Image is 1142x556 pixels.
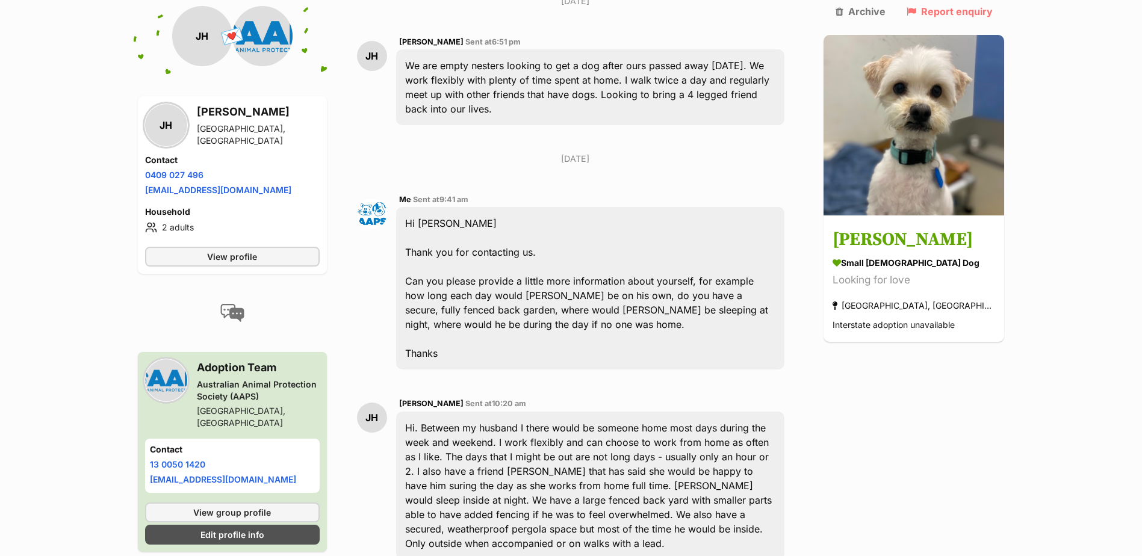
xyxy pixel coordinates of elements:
[232,6,293,66] img: Australian Animal Protection Society (AAPS) profile pic
[399,37,464,46] span: [PERSON_NAME]
[145,220,320,235] li: 2 adults
[465,399,526,408] span: Sent at
[145,206,320,218] h4: Household
[200,528,264,541] span: Edit profile info
[833,257,995,270] div: small [DEMOGRAPHIC_DATA] Dog
[207,250,257,263] span: View profile
[824,218,1004,342] a: [PERSON_NAME] small [DEMOGRAPHIC_DATA] Dog Looking for love [GEOGRAPHIC_DATA], [GEOGRAPHIC_DATA] ...
[197,405,320,429] div: [GEOGRAPHIC_DATA], [GEOGRAPHIC_DATA]
[492,399,526,408] span: 10:20 am
[399,399,464,408] span: [PERSON_NAME]
[197,123,320,147] div: [GEOGRAPHIC_DATA], [GEOGRAPHIC_DATA]
[357,41,387,71] div: JH
[150,474,296,484] a: [EMAIL_ADDRESS][DOMAIN_NAME]
[907,6,993,17] a: Report enquiry
[150,459,205,469] a: 13 0050 1420
[220,304,244,322] img: conversation-icon-4a6f8262b818ee0b60e3300018af0b2d0b884aa5de6e9bcb8d3d4eeb1a70a7c4.svg
[833,227,995,254] h3: [PERSON_NAME]
[145,154,320,166] h4: Contact
[396,207,785,369] div: Hi [PERSON_NAME] Thank you for contacting us. Can you please provide a little more information ab...
[145,359,187,401] img: Australian Animal Protection Society (AAPS) profile pic
[465,37,521,46] span: Sent at
[833,273,995,289] div: Looking for love
[836,6,886,17] a: Archive
[824,35,1004,215] img: Leo
[833,320,955,330] span: Interstate adoption unavailable
[357,199,387,229] img: Adoption Team profile pic
[197,378,320,403] div: Australian Animal Protection Society (AAPS)
[413,195,468,204] span: Sent at
[492,37,521,46] span: 6:51 pm
[197,359,320,376] h3: Adoption Team
[145,502,320,522] a: View group profile
[145,104,187,146] div: JH
[197,103,320,120] h3: [PERSON_NAME]
[145,170,203,180] a: 0409 027 496
[219,23,246,49] span: 💌
[150,443,315,456] h4: Contact
[396,49,785,125] div: We are empty nesters looking to get a dog after ours passed away [DATE]. We work flexibly with pl...
[357,152,794,165] p: [DATE]
[399,195,411,204] span: Me
[193,506,271,519] span: View group profile
[145,247,320,267] a: View profile
[439,195,468,204] span: 9:41 am
[145,525,320,545] a: Edit profile info
[172,6,232,66] div: JH
[833,298,995,314] div: [GEOGRAPHIC_DATA], [GEOGRAPHIC_DATA]
[357,403,387,433] div: JH
[145,185,291,195] a: [EMAIL_ADDRESS][DOMAIN_NAME]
